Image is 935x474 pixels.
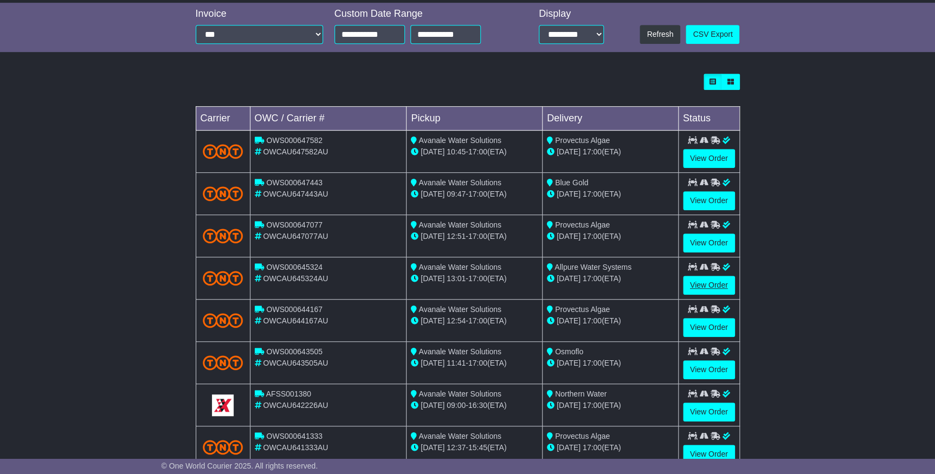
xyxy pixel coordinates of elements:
span: OWS000647443 [266,178,323,187]
a: View Order [683,445,735,464]
span: OWS000643505 [266,347,323,356]
span: Avanale Water Solutions [418,136,501,145]
span: Avanale Water Solutions [418,347,501,356]
span: 17:00 [583,401,602,410]
a: View Order [683,318,735,337]
span: Avanale Water Solutions [418,389,501,398]
span: Avanale Water Solutions [418,220,501,229]
span: OWCAU642226AU [263,401,328,410]
span: [DATE] [421,316,444,325]
span: OWCAU647582AU [263,147,328,156]
div: (ETA) [547,231,674,242]
span: 17:00 [583,443,602,452]
span: [DATE] [421,359,444,367]
span: OWCAU647443AU [263,190,328,198]
div: - (ETA) [411,358,538,369]
div: - (ETA) [411,231,538,242]
span: © One World Courier 2025. All rights reserved. [162,462,318,470]
span: Provectus Algae [555,136,610,145]
div: (ETA) [547,146,674,158]
td: Pickup [407,107,543,131]
a: CSV Export [686,25,739,44]
div: - (ETA) [411,315,538,327]
span: 16:30 [468,401,487,410]
span: OWS000641333 [266,432,323,440]
td: Carrier [196,107,250,131]
a: View Order [683,360,735,379]
div: Invoice [196,8,324,20]
span: [DATE] [557,359,581,367]
span: 09:47 [447,190,466,198]
img: TNT_Domestic.png [203,355,243,370]
div: (ETA) [547,400,674,411]
span: 17:00 [583,190,602,198]
img: TNT_Domestic.png [203,313,243,328]
span: OWCAU643505AU [263,359,328,367]
span: 12:37 [447,443,466,452]
span: [DATE] [421,190,444,198]
span: Avanale Water Solutions [418,178,501,187]
span: OWS000647077 [266,220,323,229]
span: OWCAU641333AU [263,443,328,452]
span: OWS000644167 [266,305,323,314]
span: Blue Gold [555,178,588,187]
a: View Order [683,402,735,421]
span: 17:00 [583,147,602,156]
a: View Order [683,276,735,295]
span: OWCAU645324AU [263,274,328,283]
div: (ETA) [547,189,674,200]
div: - (ETA) [411,442,538,453]
span: 17:00 [583,359,602,367]
div: Custom Date Range [334,8,508,20]
span: 15:45 [468,443,487,452]
span: Avanale Water Solutions [418,432,501,440]
img: TNT_Domestic.png [203,144,243,159]
span: [DATE] [421,147,444,156]
a: View Order [683,233,735,252]
div: - (ETA) [411,273,538,284]
a: View Order [683,191,735,210]
div: - (ETA) [411,146,538,158]
span: 17:00 [468,274,487,283]
span: [DATE] [557,232,581,241]
img: TNT_Domestic.png [203,229,243,243]
span: 17:00 [468,147,487,156]
a: View Order [683,149,735,168]
td: Delivery [542,107,678,131]
span: [DATE] [421,401,444,410]
td: Status [678,107,739,131]
span: Osmoflo [555,347,583,356]
span: [DATE] [557,401,581,410]
span: Avanale Water Solutions [418,263,501,271]
span: 12:51 [447,232,466,241]
span: 12:54 [447,316,466,325]
span: Provectus Algae [555,220,610,229]
span: 13:01 [447,274,466,283]
span: Avanale Water Solutions [418,305,501,314]
span: [DATE] [421,443,444,452]
span: 11:41 [447,359,466,367]
span: Provectus Algae [555,305,610,314]
img: TNT_Domestic.png [203,440,243,454]
span: 17:00 [468,316,487,325]
span: [DATE] [421,232,444,241]
span: 17:00 [583,274,602,283]
td: OWC / Carrier # [250,107,407,131]
button: Refresh [640,25,680,44]
span: [DATE] [557,190,581,198]
span: 17:00 [468,190,487,198]
span: [DATE] [557,443,581,452]
div: - (ETA) [411,400,538,411]
span: 17:00 [583,316,602,325]
span: 17:00 [468,359,487,367]
div: - (ETA) [411,189,538,200]
span: AFSS001380 [266,389,311,398]
span: OWS000647582 [266,136,323,145]
span: OWCAU647077AU [263,232,328,241]
div: (ETA) [547,358,674,369]
span: Provectus Algae [555,432,610,440]
img: TNT_Domestic.png [203,271,243,285]
span: Northern Water [555,389,607,398]
span: 09:00 [447,401,466,410]
span: OWS000645324 [266,263,323,271]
